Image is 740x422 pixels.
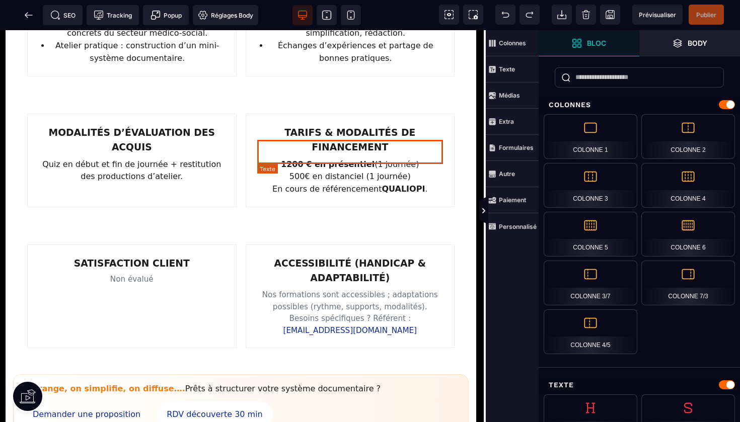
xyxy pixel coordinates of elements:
p: Nos formations sont accessibles ; adaptations possibles (rythme, supports, modalités). Besoins sp... [257,259,443,306]
strong: QUALIOPI [382,154,425,163]
span: Texte [486,56,539,82]
div: Colonne 5 [544,212,637,257]
div: Prêts à structurer votre système documentaire ? [23,353,381,365]
span: Médias [486,82,539,109]
span: Prévisualiser [639,11,676,19]
span: Créer une alerte modale [143,5,189,25]
span: Voir tablette [317,5,337,25]
span: Importer [552,5,572,25]
strong: Extra [499,118,514,125]
div: Colonne 4 [641,163,735,208]
span: Code de suivi [87,5,139,25]
p: (1 journée) 500€ en distanciel (1 journée) [257,128,443,153]
span: Voir mobile [341,5,361,25]
span: Aperçu [632,5,683,25]
strong: Bloc [587,39,606,47]
span: Enregistrer le contenu [689,5,724,25]
span: Publier [696,11,716,19]
span: Favicon [193,5,258,25]
div: Colonne 3 [544,163,637,208]
strong: Texte [499,65,515,73]
strong: Colonnes [499,39,526,47]
span: Ouvrir les blocs [539,30,639,56]
div: Colonnes [539,96,740,114]
strong: Body [688,39,707,47]
li: Atelier pratique : construction d’un mini-système documentaire. [50,10,225,35]
span: Rétablir [520,5,540,25]
span: Personnalisé [486,213,539,239]
span: Nettoyage [576,5,596,25]
p: En cours de référencement . [257,153,443,165]
span: Enregistrer [600,5,620,25]
section: Appel à l'action [13,344,469,406]
span: Réglages Body [198,10,253,20]
li: Échanges d’expériences et partage de bonnes pratiques. [268,10,443,35]
p: Non évalué [39,244,225,254]
strong: Médias [499,92,520,99]
h3: ACCESSIBILITÉ (HANDICAP & ADAPTABILITÉ) [257,226,443,255]
div: Colonne 7/3 [641,261,735,305]
div: Colonne 3/7 [544,261,637,305]
strong: Paiement [499,196,526,204]
span: Paiement [486,187,539,213]
strong: On range, on simplifie, on diffuse…. [23,354,185,363]
span: SEO [50,10,76,20]
div: Colonne 4/5 [544,309,637,354]
section: Qualité et accessibilité [13,191,469,332]
span: Métadata SEO [43,5,83,25]
span: Colonnes [486,30,539,56]
span: Retour [19,5,39,25]
a: [EMAIL_ADDRESS][DOMAIN_NAME] [283,296,417,305]
h3: SATISFACTION CLIENT [39,226,225,240]
strong: 1200 € en présentiel [281,129,375,139]
strong: Autre [499,170,515,178]
span: Tracking [94,10,132,20]
span: Popup [151,10,182,20]
span: Capture d'écran [463,5,483,25]
div: Colonne 1 [544,114,637,159]
strong: Personnalisé [499,223,537,230]
div: Texte [539,376,740,394]
span: Autre [486,161,539,187]
span: Extra [486,109,539,135]
div: Colonne 2 [641,114,735,159]
p: Quiz en début et fin de journée + restitution des productions d’atelier. [39,128,225,153]
div: Colonne 6 [641,212,735,257]
span: Défaire [495,5,515,25]
span: Voir les composants [439,5,459,25]
h3: TARIFS & MODALITÉS DE FINANCEMENT [257,95,443,124]
strong: Formulaires [499,144,534,151]
span: Voir bureau [292,5,313,25]
h3: MODALITÉS D’ÉVALUATION DES ACQUIS [39,95,225,124]
section: Évaluation et financement [13,60,469,191]
span: Ouvrir les calques [639,30,740,56]
span: Afficher les vues [539,196,549,226]
a: Demander une proposition [23,371,151,398]
a: RDV découverte 30 min [157,371,273,398]
span: Formulaires [486,135,539,161]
